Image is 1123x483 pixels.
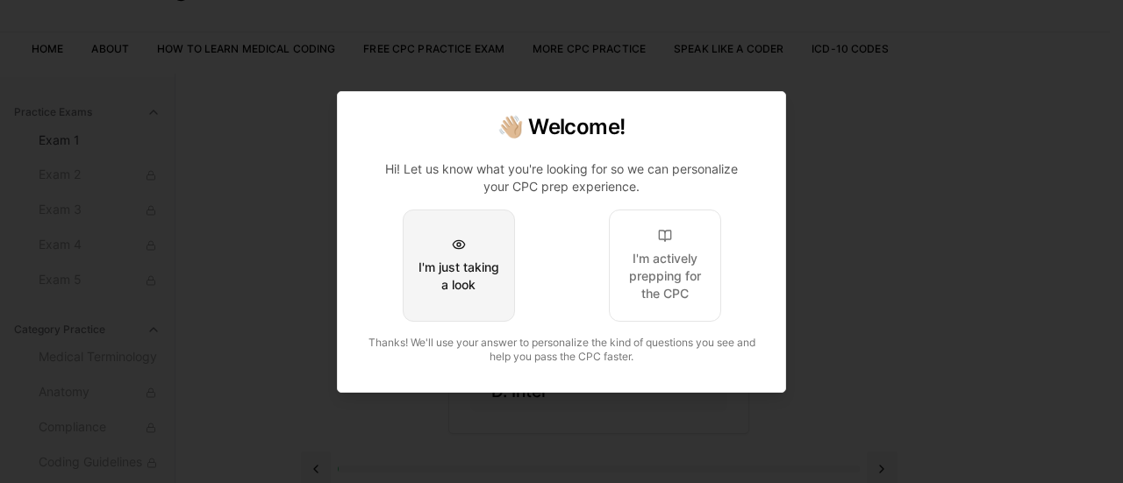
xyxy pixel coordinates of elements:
span: Thanks! We'll use your answer to personalize the kind of questions you see and help you pass the ... [368,336,755,363]
div: I'm actively prepping for the CPC [624,250,706,302]
button: I'm actively prepping for the CPC [609,210,721,322]
p: Hi! Let us know what you're looking for so we can personalize your CPC prep experience. [373,160,750,195]
button: I'm just taking a look [403,210,515,322]
h2: 👋🏼 Welcome! [359,113,764,141]
div: I'm just taking a look [418,259,500,294]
